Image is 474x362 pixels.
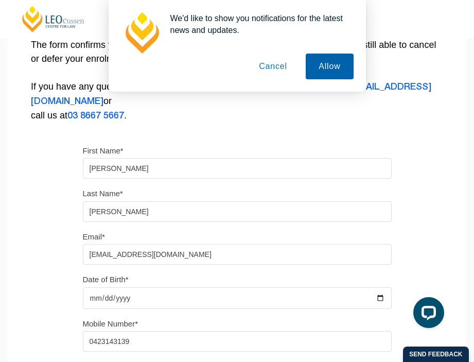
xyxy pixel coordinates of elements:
a: 03 8667 5667 [67,112,124,120]
label: Mobile Number* [83,319,138,329]
label: Last Name* [83,188,123,199]
iframe: LiveChat chat widget [405,293,448,336]
input: Email [83,244,392,265]
input: Last name [83,201,392,222]
input: First name [83,158,392,179]
button: Cancel [246,54,300,79]
img: notification icon [121,12,162,54]
label: Date of Birth* [83,274,129,285]
div: We'd like to show you notifications for the latest news and updates. [162,12,354,36]
a: [EMAIL_ADDRESS][DOMAIN_NAME] [31,83,431,106]
label: First Name* [83,146,124,156]
label: Email* [83,232,105,242]
input: Mobile Number [83,331,392,352]
button: Allow [306,54,353,79]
